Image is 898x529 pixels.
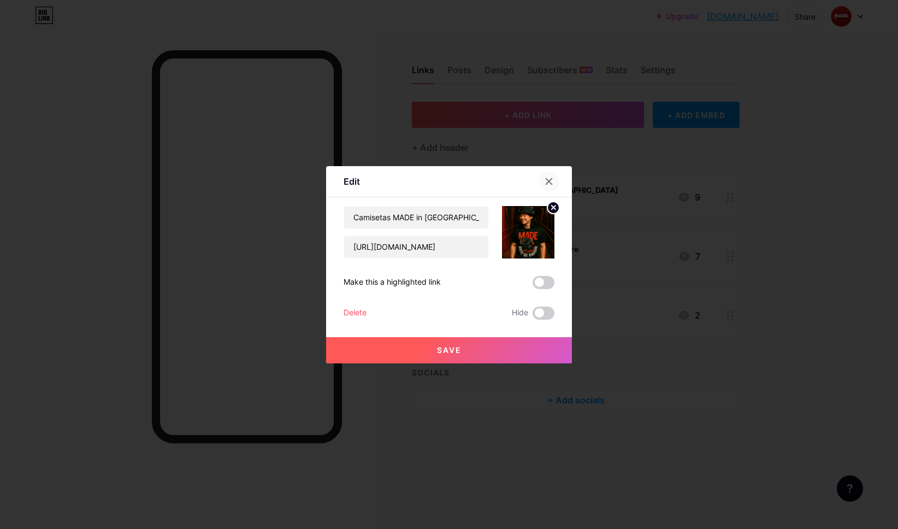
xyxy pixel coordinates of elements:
input: Title [344,207,488,228]
button: Save [326,337,572,363]
img: link_thumbnail [502,206,554,258]
span: Save [437,345,462,355]
div: Edit [344,175,360,188]
div: Delete [344,307,367,320]
div: Make this a highlighted link [344,276,441,289]
span: Hide [512,307,528,320]
input: URL [344,236,488,258]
